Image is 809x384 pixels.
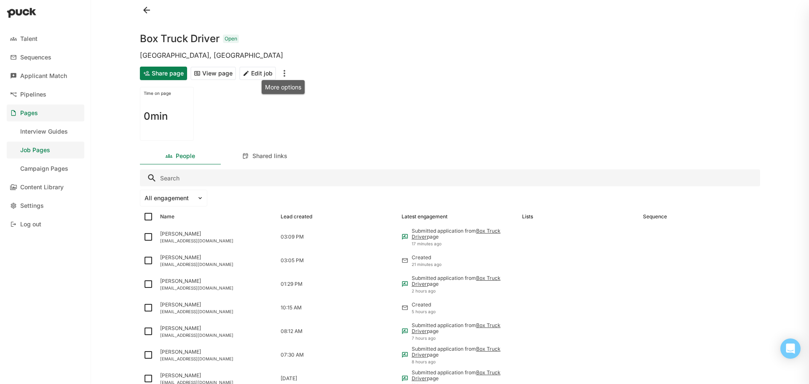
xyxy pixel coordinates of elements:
button: Share page [140,67,187,80]
div: Sequence [643,214,667,220]
div: [EMAIL_ADDRESS][DOMAIN_NAME] [160,285,274,290]
a: Box Truck Driver [412,322,501,334]
div: [PERSON_NAME] [160,373,274,379]
div: Content Library [20,184,64,191]
div: 5 hours ago [412,309,436,314]
div: [PERSON_NAME] [160,278,274,284]
a: Box Truck Driver [412,228,501,240]
a: Content Library [7,179,84,196]
div: Pipelines [20,91,46,98]
h1: 0min [144,111,168,121]
a: Settings [7,197,84,214]
div: Sequences [20,54,51,61]
div: [GEOGRAPHIC_DATA], [GEOGRAPHIC_DATA] [140,51,760,60]
div: [EMAIL_ADDRESS][DOMAIN_NAME] [160,309,274,314]
a: Applicant Match [7,67,84,84]
div: Pages [20,110,38,117]
div: Submitted application from page [412,370,515,382]
div: Settings [20,202,44,209]
div: Applicant Match [20,73,67,80]
div: [EMAIL_ADDRESS][DOMAIN_NAME] [160,238,274,243]
div: 10:15 AM [281,305,302,311]
div: Name [160,214,174,220]
div: 03:09 PM [281,234,304,240]
div: 01:29 PM [281,281,303,287]
h1: Box Truck Driver [140,34,220,44]
div: Lead created [281,214,312,220]
div: Latest engagement [402,214,447,220]
div: 8 hours ago [412,359,515,364]
a: Box Truck Driver [412,275,501,287]
div: [PERSON_NAME] [160,349,274,355]
div: 08:12 AM [281,328,303,334]
div: Submitted application from page [412,322,515,335]
div: Log out [20,221,41,228]
a: Pipelines [7,86,84,103]
div: [PERSON_NAME] [160,255,274,260]
div: 7 hours ago [412,336,515,341]
div: [EMAIL_ADDRESS][DOMAIN_NAME] [160,333,274,338]
div: Interview Guides [20,128,68,135]
div: Campaign Pages [20,165,68,172]
div: 17 minutes ago [412,241,515,246]
div: Submitted application from page [412,228,515,240]
button: Edit job [239,67,276,80]
div: Time on page [144,91,190,96]
div: Submitted application from page [412,346,515,358]
a: Job Pages [7,142,84,158]
a: Talent [7,30,84,47]
div: 2 hours ago [412,288,515,293]
div: [DATE] [281,376,297,381]
a: Interview Guides [7,123,84,140]
div: Job Pages [20,147,50,154]
input: Search [140,169,760,186]
div: Talent [20,35,38,43]
div: Open Intercom Messenger [780,338,801,359]
div: People [176,153,195,160]
div: Created [412,302,436,308]
button: More options [279,67,289,80]
a: Campaign Pages [7,160,84,177]
div: Created [412,255,442,260]
div: [EMAIL_ADDRESS][DOMAIN_NAME] [160,262,274,267]
a: Pages [7,105,84,121]
div: 07:30 AM [281,352,304,358]
a: Box Truck Driver [412,346,501,358]
div: [PERSON_NAME] [160,325,274,331]
div: 21 minutes ago [412,262,442,267]
div: Open [225,36,237,42]
div: [PERSON_NAME] [160,302,274,308]
a: Box Truck Driver [412,369,501,381]
div: More options [262,80,305,94]
div: Shared links [252,153,287,160]
div: [EMAIL_ADDRESS][DOMAIN_NAME] [160,356,274,361]
a: Sequences [7,49,84,66]
div: Lists [522,214,533,220]
div: 03:05 PM [281,258,304,263]
button: View page [190,67,236,80]
div: Submitted application from page [412,275,515,287]
div: [PERSON_NAME] [160,231,274,237]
